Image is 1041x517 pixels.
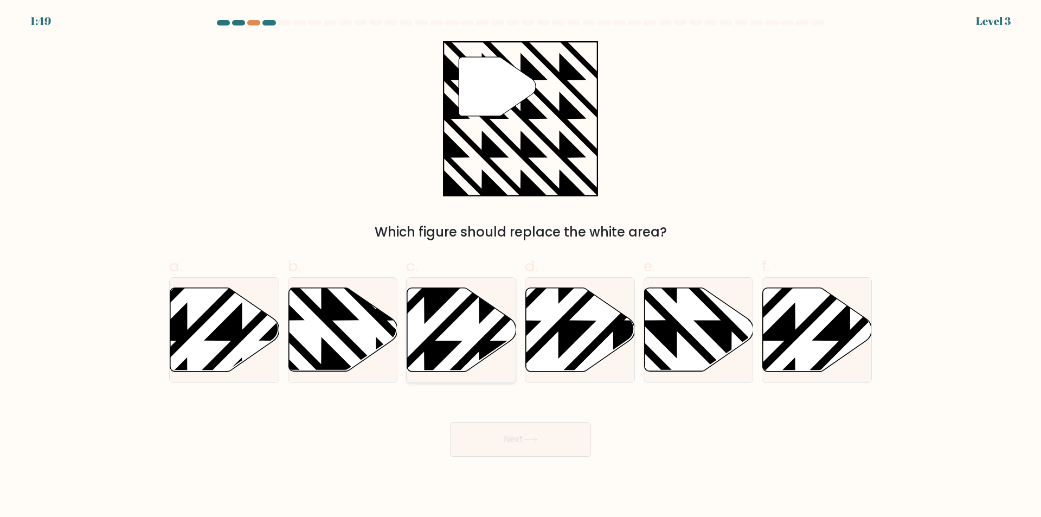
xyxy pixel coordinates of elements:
[450,422,591,457] button: Next
[30,13,51,29] div: 1:49
[762,256,769,277] span: f.
[525,256,538,277] span: d.
[459,57,536,116] g: "
[644,256,656,277] span: e.
[288,256,301,277] span: b.
[169,256,182,277] span: a.
[176,222,865,242] div: Which figure should replace the white area?
[406,256,418,277] span: c.
[976,13,1011,29] div: Level 3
